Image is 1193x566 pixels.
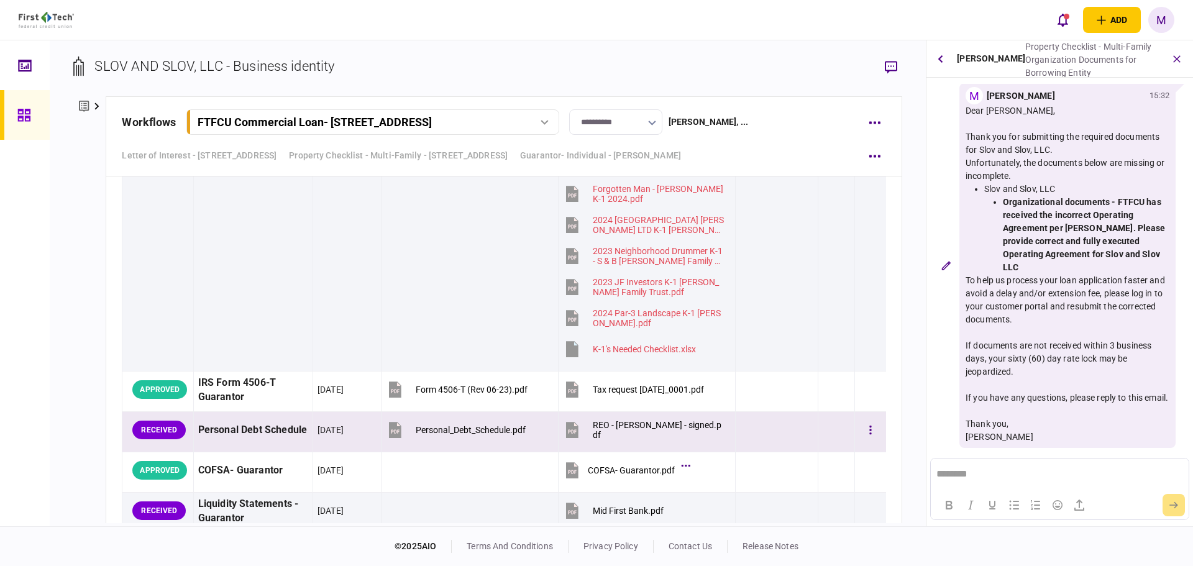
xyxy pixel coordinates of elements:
[743,541,798,551] a: release notes
[966,391,1169,404] div: If you have any questions, please reply to this email.
[669,541,712,551] a: contact us
[563,242,724,270] button: 2023 Neighborhood Drummer K-1 - S & B Buckley Family Trust.pdf
[94,56,334,76] div: SLOV AND SLOV, LLC - Business identity
[132,421,186,439] div: RECEIVED
[984,183,1169,274] li: Slov and Slov, LLC
[938,496,959,514] button: Bold
[583,541,638,551] a: privacy policy
[122,114,176,130] div: workflows
[593,308,724,328] div: 2024 Par-3 Landscape K-1 Buckley.pdf
[982,496,1003,514] button: Underline
[593,385,704,395] div: Tax request Sept 30 2025_0001.pdf
[960,496,981,514] button: Italic
[416,425,526,435] div: Personal_Debt_Schedule.pdf
[1150,89,1169,102] div: 15:32
[593,215,724,235] div: 2024 Naples Wynn Rd LTD K-1 Buckley.pdf
[563,304,724,332] button: 2024 Par-3 Landscape K-1 Buckley.pdf
[198,457,308,485] div: COFSA- Guarantor
[966,274,1169,326] div: To help us process your loan application faster and avoid a delay and/or extension fee, please lo...
[669,116,748,129] div: [PERSON_NAME] , ...
[593,246,724,266] div: 2023 Neighborhood Drummer K-1 - S & B Buckley Family Trust.pdf
[318,504,344,517] div: [DATE]
[966,87,983,104] div: M
[563,180,724,208] button: Forgotten Man - Shawn Buckley K-1 2024.pdf
[966,104,1169,117] div: Dear [PERSON_NAME],
[318,464,344,477] div: [DATE]
[122,149,277,162] a: Letter of Interest - [STREET_ADDRESS]
[987,89,1055,103] div: [PERSON_NAME]
[132,461,187,480] div: APPROVED
[966,418,1169,431] div: Thank you,
[318,383,344,396] div: [DATE]
[198,116,432,129] div: FTFCU Commercial Loan - [STREET_ADDRESS]
[1003,496,1025,514] button: Bullet list
[563,273,724,301] button: 2023 JF Investors K-1 S B Buckley Family Trust.pdf
[931,459,1188,490] iframe: Rich Text Area
[467,541,553,551] a: terms and conditions
[593,344,696,354] div: K-1's Needed Checklist.xlsx
[563,416,724,444] button: REO - Shawn Buckley - signed.pdf
[198,416,308,444] div: Personal Debt Schedule
[563,497,664,525] button: Mid First Bank.pdf
[132,380,187,399] div: APPROVED
[563,457,687,485] button: COFSA- Guarantor.pdf
[520,149,681,162] a: Guarantor- Individual - [PERSON_NAME]
[593,277,724,297] div: 2023 JF Investors K-1 S B Buckley Family Trust.pdf
[1049,7,1076,33] button: open notifications list
[957,40,1025,77] div: [PERSON_NAME]
[1148,7,1174,33] button: M
[289,149,508,162] a: Property Checklist - Multi-Family - [STREET_ADDRESS]
[386,376,528,404] button: Form 4506-T (Rev 06-23).pdf
[593,184,724,204] div: Forgotten Man - Shawn Buckley K-1 2024.pdf
[966,339,1169,378] div: If documents are not received within 3 business days, your sixty (60) day rate lock may be jeopar...
[132,501,186,520] div: RECEIVED
[386,416,526,444] button: Personal_Debt_Schedule.pdf
[1003,197,1166,272] strong: Organizational documents - FTFCU has received the incorrect Operating Agreement per [PERSON_NAME]...
[198,376,308,404] div: IRS Form 4506-T Guarantor
[1083,7,1141,33] button: open adding identity options
[563,376,704,404] button: Tax request Sept 30 2025_0001.pdf
[416,385,528,395] div: Form 4506-T (Rev 06-23).pdf
[1025,40,1158,53] div: Property Checklist - Multi-Family
[563,335,696,363] button: K-1's Needed Checklist.xlsx
[1025,496,1046,514] button: Numbered list
[186,109,559,135] button: FTFCU Commercial Loan- [STREET_ADDRESS]
[198,497,308,526] div: Liquidity Statements - Guarantor
[563,211,724,239] button: 2024 Naples Wynn Rd LTD K-1 Buckley.pdf
[1047,496,1068,514] button: Emojis
[593,506,664,516] div: Mid First Bank.pdf
[966,157,1169,183] div: Unfortunately, the documents below are missing or incomplete.
[588,465,675,475] div: COFSA- Guarantor.pdf
[19,12,74,28] img: client company logo
[318,424,344,436] div: [DATE]
[1025,53,1158,80] div: Organization Documents for Borrowing Entity
[966,431,1169,444] div: [PERSON_NAME]
[593,420,724,440] div: REO - Shawn Buckley - signed.pdf
[395,540,452,553] div: © 2025 AIO
[966,130,1169,157] div: Thank you for submitting the required documents for Slov and Slov, LLC.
